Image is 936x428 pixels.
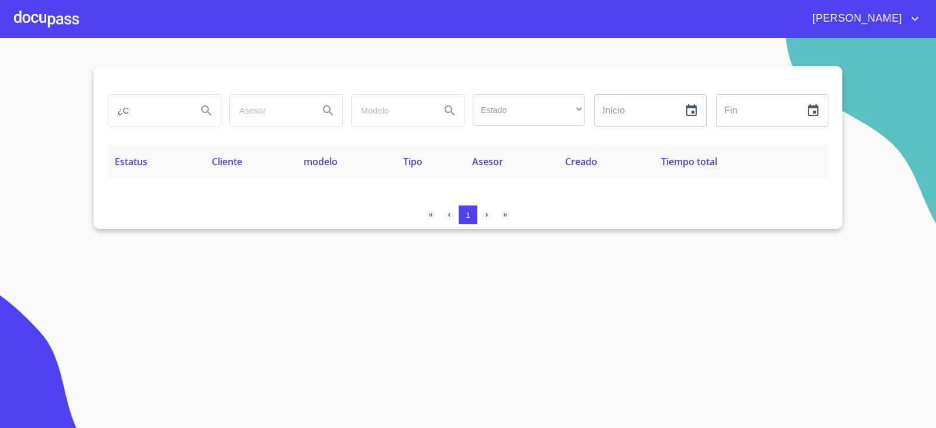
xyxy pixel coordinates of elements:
span: [PERSON_NAME] [804,9,908,28]
span: 1 [466,211,470,220]
button: Search [192,97,221,125]
span: Asesor [472,155,503,168]
span: Creado [565,155,597,168]
span: Estatus [115,155,147,168]
input: search [352,95,431,126]
button: account of current user [804,9,922,28]
span: Tiempo total [661,155,717,168]
span: Tipo [403,155,422,168]
button: 1 [459,206,477,224]
span: modelo [304,155,338,168]
input: search [108,95,188,126]
span: Cliente [212,155,242,168]
button: Search [436,97,464,125]
input: search [230,95,309,126]
div: ​ [473,94,585,126]
button: Search [314,97,342,125]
